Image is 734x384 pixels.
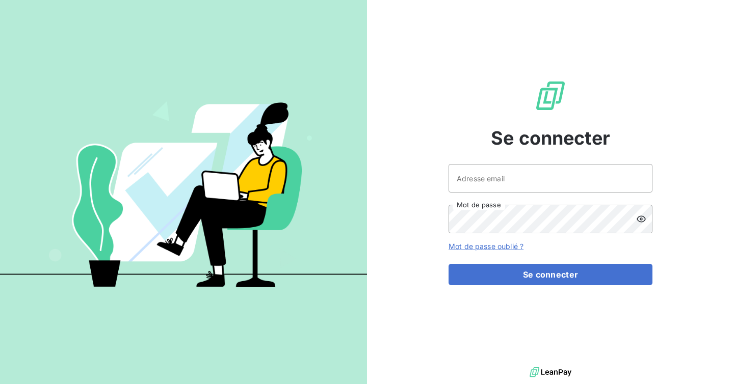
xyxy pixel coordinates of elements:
img: Logo LeanPay [534,79,567,112]
img: logo [530,365,571,380]
input: placeholder [449,164,652,193]
button: Se connecter [449,264,652,285]
a: Mot de passe oublié ? [449,242,523,251]
span: Se connecter [491,124,610,152]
